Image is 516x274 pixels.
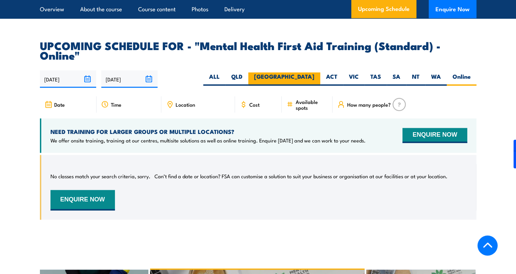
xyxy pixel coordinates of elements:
label: NT [406,73,425,86]
label: SA [387,73,406,86]
button: ENQUIRE NOW [402,128,467,143]
label: VIC [343,73,365,86]
label: [GEOGRAPHIC_DATA] [248,73,320,86]
label: WA [425,73,447,86]
label: ACT [320,73,343,86]
p: We offer onsite training, training at our centres, multisite solutions as well as online training... [50,137,366,144]
span: Cost [249,102,260,107]
h2: UPCOMING SCHEDULE FOR - "Mental Health First Aid Training (Standard) - Online" [40,41,476,60]
label: TAS [365,73,387,86]
span: Date [54,102,65,107]
span: Time [111,102,121,107]
span: Available spots [295,99,328,110]
span: How many people? [347,102,390,107]
label: ALL [203,73,225,86]
button: ENQUIRE NOW [50,190,115,211]
h4: NEED TRAINING FOR LARGER GROUPS OR MULTIPLE LOCATIONS? [50,128,366,135]
p: No classes match your search criteria, sorry. [50,173,150,180]
span: Location [176,102,195,107]
label: QLD [225,73,248,86]
input: To date [101,71,158,88]
p: Can’t find a date or location? FSA can customise a solution to suit your business or organisation... [154,173,447,180]
label: Online [447,73,476,86]
input: From date [40,71,96,88]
